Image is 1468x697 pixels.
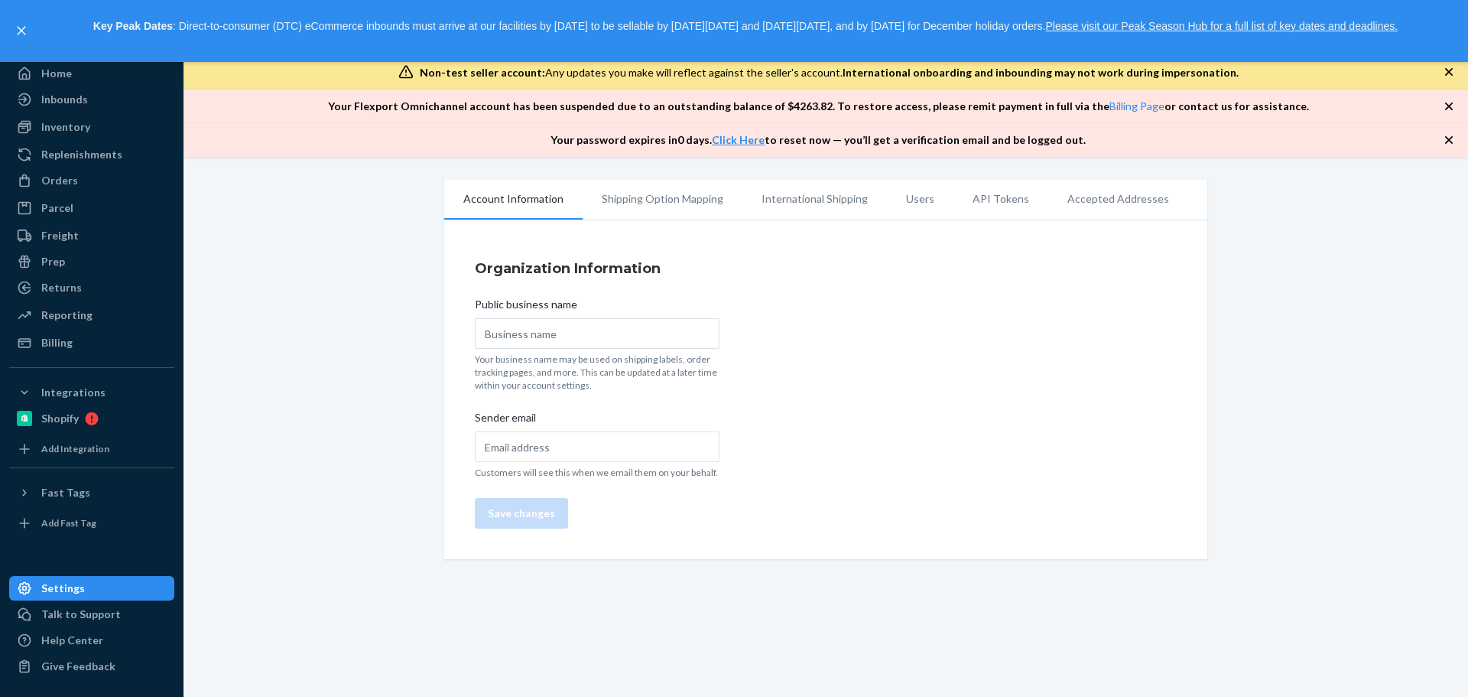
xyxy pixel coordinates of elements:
[41,633,103,648] div: Help Center
[41,485,90,500] div: Fast Tags
[9,437,174,461] a: Add Integration
[475,259,1177,278] h4: Organization Information
[41,147,122,162] div: Replenishments
[41,280,82,295] div: Returns
[9,480,174,505] button: Fast Tags
[9,61,174,86] a: Home
[475,410,536,432] span: Sender email
[583,180,742,218] li: Shipping Option Mapping
[328,99,1309,114] p: Your Flexport Omnichannel account has been suspended due to an outstanding balance of $ 4263.82 ....
[41,411,79,426] div: Shopify
[887,180,953,218] li: Users
[34,11,65,24] span: Chat
[9,654,174,679] button: Give Feedback
[41,228,79,243] div: Freight
[712,133,765,146] a: Click Here
[9,628,174,653] a: Help Center
[420,65,1239,80] div: Any updates you make will reflect against the seller's account.
[41,119,90,135] div: Inventory
[475,353,719,392] p: Your business name may be used on shipping labels, order tracking pages, and more. This can be up...
[9,380,174,405] button: Integrations
[953,180,1048,218] li: API Tokens
[41,659,115,674] div: Give Feedback
[37,14,1454,40] p: : Direct-to-consumer (DTC) eCommerce inbounds must arrive at our facilities by [DATE] to be sella...
[9,511,174,536] a: Add Fast Tag
[9,602,174,627] button: Talk to Support
[475,432,719,462] input: Sender email
[843,66,1239,79] span: International onboarding and inbounding may not work during impersonation.
[9,303,174,327] a: Reporting
[420,66,545,79] span: Non-test seller account:
[1045,20,1398,32] a: Please visit our Peak Season Hub for a full list of key dates and deadlines.
[9,331,174,355] a: Billing
[9,115,174,139] a: Inventory
[1048,180,1188,218] li: Accepted Addresses
[9,406,174,431] a: Shopify
[41,335,73,350] div: Billing
[9,249,174,274] a: Prep
[9,196,174,220] a: Parcel
[41,254,65,269] div: Prep
[41,200,73,216] div: Parcel
[93,20,173,32] strong: Key Peak Dates
[475,466,719,479] p: Customers will see this when we email them on your behalf.
[41,66,72,81] div: Home
[9,576,174,601] a: Settings
[742,180,887,218] li: International Shipping
[41,516,96,529] div: Add Fast Tag
[9,275,174,300] a: Returns
[9,168,174,193] a: Orders
[1109,99,1164,112] a: Billing Page
[41,92,88,107] div: Inbounds
[9,223,174,248] a: Freight
[475,297,577,318] span: Public business name
[41,581,85,596] div: Settings
[9,87,174,112] a: Inbounds
[41,385,106,400] div: Integrations
[41,173,78,188] div: Orders
[550,132,1086,148] p: Your password expires in 0 days . to reset now — you’ll get a verification email and be logged out.
[14,23,29,38] button: close,
[475,318,719,349] input: Public business name
[41,308,93,323] div: Reporting
[9,142,174,167] a: Replenishments
[475,498,568,529] button: Save changes
[41,607,121,622] div: Talk to Support
[41,442,109,455] div: Add Integration
[444,180,583,220] li: Account Information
